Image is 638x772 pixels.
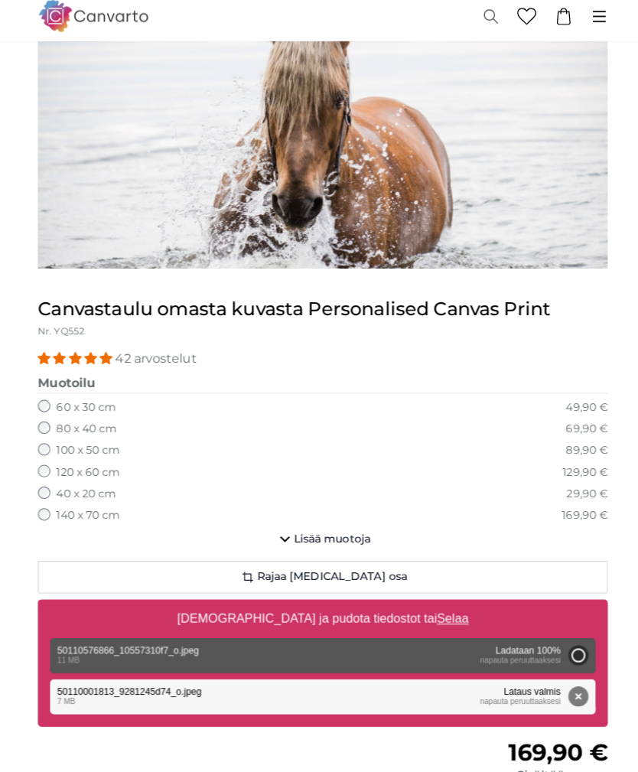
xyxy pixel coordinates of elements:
[555,511,601,526] div: 169,90 €
[37,302,601,327] h1: Canvastaulu omasta kuvasta Personalised Canvas Print
[56,511,119,526] label: 140 x 70 cm
[56,404,115,419] label: 60 x 30 cm
[37,356,114,370] span: 4.98 stars
[560,490,601,505] div: 29,90 €
[37,563,601,595] button: Rajaa [MEDICAL_DATA] osa
[559,404,601,419] div: 49,90 €
[37,526,601,557] button: Lisää muotoja
[114,356,194,370] span: 42 arvostelut
[56,447,119,462] label: 100 x 50 cm
[502,738,601,767] span: 169,90 €
[556,468,601,484] div: 129,90 €
[291,534,366,549] span: Lisää muotoja
[431,614,463,627] u: Selaa
[37,331,83,342] span: Nr. YQ552
[56,468,119,484] label: 120 x 60 cm
[254,572,402,587] span: Rajaa [MEDICAL_DATA] osa
[559,447,601,462] div: 89,90 €
[169,605,469,636] label: [DEMOGRAPHIC_DATA] ja pudota tiedostot tai
[37,9,148,41] img: Canvarto
[56,490,115,505] label: 40 x 20 cm
[56,425,116,441] label: 80 x 40 cm
[559,425,601,441] div: 69,90 €
[37,379,601,398] legend: Muotoilu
